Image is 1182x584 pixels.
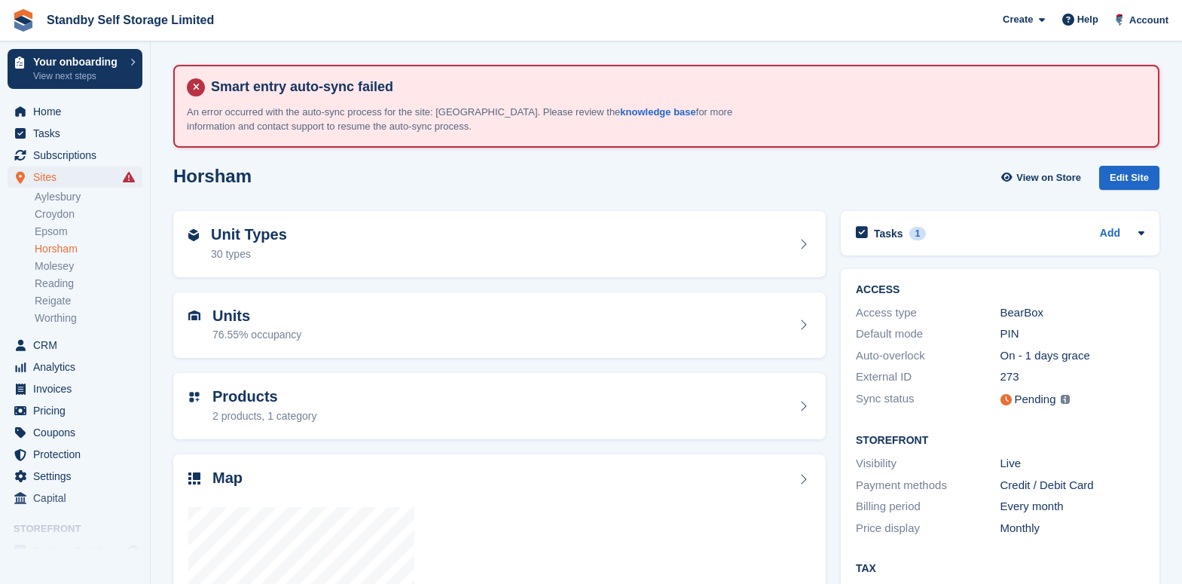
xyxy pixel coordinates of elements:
a: Epsom [35,225,142,239]
div: Live [1000,455,1145,472]
div: Payment methods [856,477,1000,494]
h2: Tax [856,563,1144,575]
a: Horsham [35,242,142,256]
span: Settings [33,466,124,487]
div: Monthly [1000,520,1145,537]
a: menu [8,101,142,122]
div: Every month [1000,498,1145,515]
a: menu [8,378,142,399]
a: Aylesbury [35,190,142,204]
h2: Unit Types [211,226,287,243]
a: Your onboarding View next steps [8,49,142,89]
h2: Storefront [856,435,1144,447]
h2: Products [212,388,317,405]
img: icon-info-grey-7440780725fd019a000dd9b08b2336e03edf1995a4989e88bcd33f0948082b44.svg [1061,395,1070,404]
div: 2 products, 1 category [212,408,317,424]
i: Smart entry sync failures have occurred [123,171,135,183]
a: Add [1100,225,1120,243]
a: menu [8,422,142,443]
div: Access type [856,304,1000,322]
span: Help [1077,12,1098,27]
a: View on Store [999,166,1087,191]
span: Protection [33,444,124,465]
h4: Smart entry auto-sync failed [205,78,1146,96]
a: Unit Types 30 types [173,211,826,277]
div: External ID [856,368,1000,386]
div: Sync status [856,390,1000,409]
div: On - 1 days grace [1000,347,1145,365]
div: Visibility [856,455,1000,472]
div: 76.55% occupancy [212,327,301,343]
a: knowledge base [620,106,695,118]
div: Pending [1015,391,1056,408]
h2: Horsham [173,166,252,186]
div: Default mode [856,326,1000,343]
div: Billing period [856,498,1000,515]
div: Edit Site [1099,166,1159,191]
h2: Map [212,469,243,487]
img: unit-type-icn-2b2737a686de81e16bb02015468b77c625bbabd49415b5ef34ead5e3b44a266d.svg [188,229,199,241]
a: Worthing [35,311,142,326]
a: menu [8,123,142,144]
a: Reading [35,277,142,291]
a: menu [8,466,142,487]
a: menu [8,488,142,509]
a: Preview store [124,542,142,560]
a: Reigate [35,294,142,308]
div: PIN [1000,326,1145,343]
img: unit-icn-7be61d7bf1b0ce9d3e12c5938cc71ed9869f7b940bace4675aadf7bd6d80202e.svg [188,310,200,321]
a: menu [8,356,142,378]
span: Create [1003,12,1033,27]
span: Analytics [33,356,124,378]
span: Tasks [33,123,124,144]
span: Account [1129,13,1168,28]
a: menu [8,335,142,356]
img: Glenn Fisher [1112,12,1127,27]
a: Standby Self Storage Limited [41,8,220,32]
div: Credit / Debit Card [1000,477,1145,494]
span: CRM [33,335,124,356]
a: Products 2 products, 1 category [173,373,826,439]
a: menu [8,400,142,421]
span: Capital [33,488,124,509]
span: Booking Portal [33,540,124,561]
a: Molesey [35,259,142,274]
a: Units 76.55% occupancy [173,292,826,359]
div: 1 [909,227,927,240]
div: BearBox [1000,304,1145,322]
span: Subscriptions [33,145,124,166]
span: Storefront [14,521,150,537]
p: View next steps [33,69,123,83]
a: Edit Site [1099,166,1159,197]
a: menu [8,167,142,188]
div: Price display [856,520,1000,537]
span: Home [33,101,124,122]
span: Sites [33,167,124,188]
img: map-icn-33ee37083ee616e46c38cad1a60f524a97daa1e2b2c8c0bc3eb3415660979fc1.svg [188,472,200,485]
a: menu [8,540,142,561]
div: 30 types [211,246,287,262]
h2: Tasks [874,227,903,240]
h2: ACCESS [856,284,1144,296]
a: Croydon [35,207,142,222]
h2: Units [212,307,301,325]
span: Invoices [33,378,124,399]
div: 273 [1000,368,1145,386]
img: custom-product-icn-752c56ca05d30b4aa98f6f15887a0e09747e85b44ffffa43cff429088544963d.svg [188,391,200,403]
a: menu [8,145,142,166]
span: Pricing [33,400,124,421]
span: View on Store [1016,170,1081,185]
p: Your onboarding [33,57,123,67]
a: menu [8,444,142,465]
p: An error occurred with the auto-sync process for the site: [GEOGRAPHIC_DATA]. Please review the f... [187,105,752,134]
span: Coupons [33,422,124,443]
div: Auto-overlock [856,347,1000,365]
img: stora-icon-8386f47178a22dfd0bd8f6a31ec36ba5ce8667c1dd55bd0f319d3a0aa187defe.svg [12,9,35,32]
